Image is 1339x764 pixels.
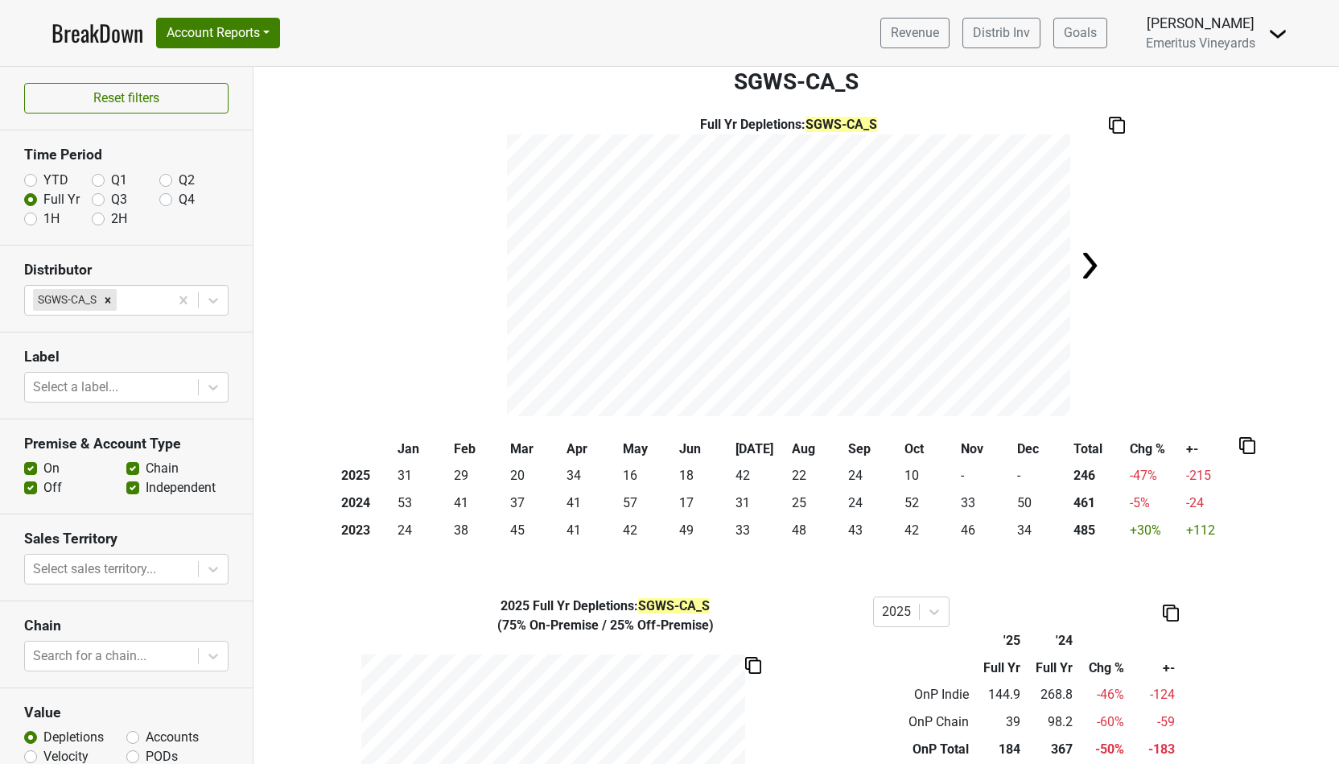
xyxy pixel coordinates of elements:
[620,463,676,490] td: 16
[451,463,507,490] td: 29
[901,489,958,517] td: 52
[43,459,60,478] label: On
[33,289,99,310] div: SGWS-CA_S
[43,728,104,747] label: Depletions
[24,704,229,721] h3: Value
[1183,517,1239,544] td: +112
[638,598,710,613] span: SGWS-CA_S
[24,531,229,547] h3: Sales Territory
[973,627,1025,655] th: '25
[1077,682,1128,709] td: -46 %
[845,517,901,544] td: 43
[1268,24,1287,43] img: Dropdown Menu
[43,478,62,498] label: Off
[1024,682,1077,709] td: 268.8
[873,736,973,763] td: OnP Total
[507,517,563,544] td: 45
[1024,655,1077,682] th: Full Yr
[958,436,1014,463] th: Nov
[1127,463,1183,490] td: -47 %
[1128,682,1179,709] td: -124
[350,616,861,635] div: ( 75% On-Premise / 25% Off-Premise )
[507,489,563,517] td: 37
[1073,250,1106,282] img: Arrow right
[958,463,1014,490] td: -
[1183,489,1239,517] td: -24
[805,117,877,132] span: SGWS-CA_S
[1109,117,1125,134] img: Copy to clipboard
[146,728,199,747] label: Accounts
[1077,736,1128,763] td: -50 %
[901,436,958,463] th: Oct
[873,708,973,736] td: OnP Chain
[958,517,1014,544] td: 46
[501,598,533,613] span: 2025
[394,463,451,490] td: 31
[1014,489,1070,517] td: 50
[789,489,845,517] td: 25
[43,171,68,190] label: YTD
[1070,463,1127,490] th: 246
[111,209,127,229] label: 2H
[901,517,958,544] td: 42
[451,436,507,463] th: Feb
[451,489,507,517] td: 41
[451,517,507,544] td: 38
[43,190,80,209] label: Full Yr
[1128,708,1179,736] td: -59
[901,463,958,490] td: 10
[394,436,451,463] th: Jan
[620,436,676,463] th: May
[179,190,195,209] label: Q4
[732,463,789,490] td: 42
[676,517,732,544] td: 49
[111,190,127,209] label: Q3
[1183,436,1239,463] th: +-
[676,436,732,463] th: Jun
[99,289,117,310] div: Remove SGWS-CA_S
[1070,489,1127,517] th: 461
[156,18,280,48] button: Account Reports
[1146,13,1255,34] div: [PERSON_NAME]
[24,617,229,634] h3: Chain
[1077,708,1128,736] td: -60 %
[1014,517,1070,544] td: 34
[1146,35,1255,51] span: Emeritus Vineyards
[563,489,620,517] td: 41
[1127,436,1183,463] th: Chg %
[973,655,1025,682] th: Full Yr
[732,517,789,544] td: 33
[350,597,861,616] div: Full Yr Depletions :
[1127,517,1183,544] td: +30 %
[24,83,229,114] button: Reset filters
[732,489,789,517] td: 31
[563,463,620,490] td: 34
[1024,627,1077,655] th: '24
[1024,736,1077,763] td: 367
[1070,436,1127,463] th: Total
[620,489,676,517] td: 57
[789,517,845,544] td: 48
[845,489,901,517] td: 24
[24,349,229,365] h3: Label
[563,436,620,463] th: Apr
[676,463,732,490] td: 18
[1053,18,1107,48] a: Goals
[1077,655,1128,682] th: Chg %
[732,436,789,463] th: [DATE]
[507,463,563,490] td: 20
[973,708,1025,736] td: 39
[507,115,1070,134] div: Full Yr Depletions :
[338,517,394,544] th: 2023
[676,489,732,517] td: 17
[338,463,394,490] th: 2025
[1024,708,1077,736] td: 98.2
[51,16,143,50] a: BreakDown
[1239,437,1255,454] img: Copy to clipboard
[507,436,563,463] th: Mar
[146,459,179,478] label: Chain
[962,18,1040,48] a: Distrib Inv
[563,517,620,544] td: 41
[873,682,973,709] td: OnP Indie
[1127,489,1183,517] td: -5 %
